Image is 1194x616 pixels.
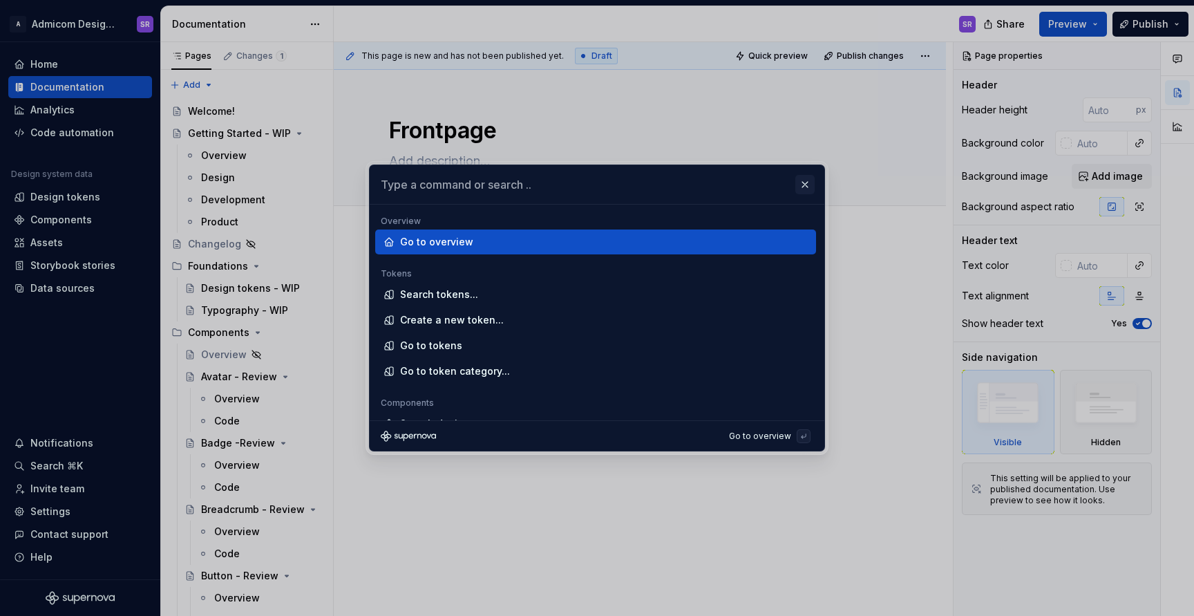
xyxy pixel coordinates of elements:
[400,417,578,431] div: Search design system components...
[723,427,813,446] button: Go to overview
[400,313,504,327] div: Create a new token...
[370,205,824,420] div: Type a command or search ..
[729,431,797,442] div: Go to overview
[375,398,816,409] div: Components
[375,216,816,227] div: Overview
[400,339,462,353] div: Go to tokens
[381,431,436,442] svg: Supernova Logo
[400,235,473,249] div: Go to overview
[375,268,816,279] div: Tokens
[400,288,478,301] div: Search tokens...
[370,165,824,204] input: Type a command or search ..
[400,364,510,378] div: Go to token category...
